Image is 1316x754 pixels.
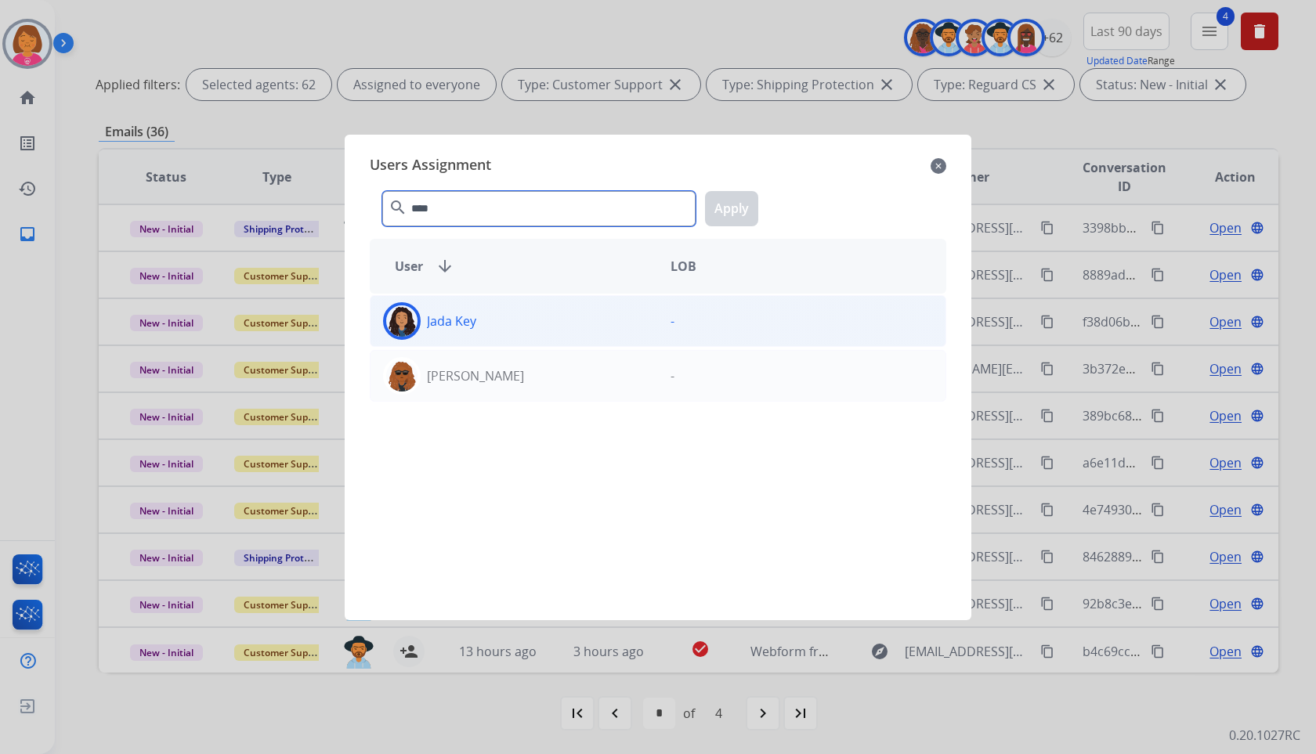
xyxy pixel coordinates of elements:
[427,366,524,385] p: [PERSON_NAME]
[931,157,946,175] mat-icon: close
[671,312,674,330] p: -
[427,312,476,330] p: Jada Key
[671,257,696,276] span: LOB
[436,257,454,276] mat-icon: arrow_downward
[671,366,674,385] p: -
[382,257,658,276] div: User
[705,191,758,226] button: Apply
[370,153,491,179] span: Users Assignment
[389,198,407,217] mat-icon: search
